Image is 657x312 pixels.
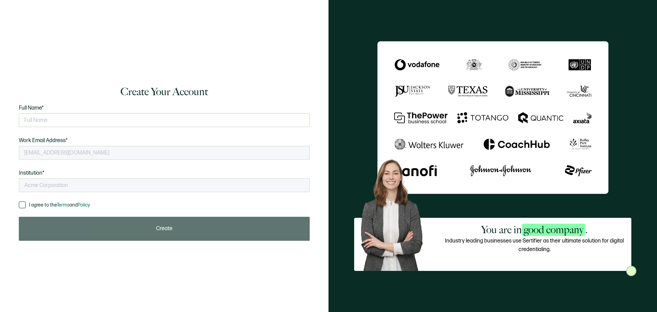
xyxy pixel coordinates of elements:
p: Industry leading businesses use Sertifier as their ultimate solution for digital credentialing. [442,237,626,254]
span: I agree to the and [29,202,90,208]
img: Sertifier Login - You are in <span class="strong-h">good company</span>. Hero [354,154,437,271]
span: Institution* [19,170,44,176]
span: Work Email Address* [19,136,68,145]
button: Create [19,217,310,241]
input: Acme Corporation [19,178,310,192]
input: Full Name [19,113,310,127]
span: Create [156,226,172,232]
img: Sertifier Login [626,266,636,276]
h2: You are in . [481,223,588,237]
a: Policy [78,202,90,208]
span: good company [522,224,585,236]
h1: Create Your Account [120,85,208,99]
span: Full Name* [19,105,44,111]
input: Enter your work email address [19,146,310,160]
a: Terms [57,202,69,208]
img: Sertifier Login - You are in <span class="strong-h">good company</span>. [377,41,608,194]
